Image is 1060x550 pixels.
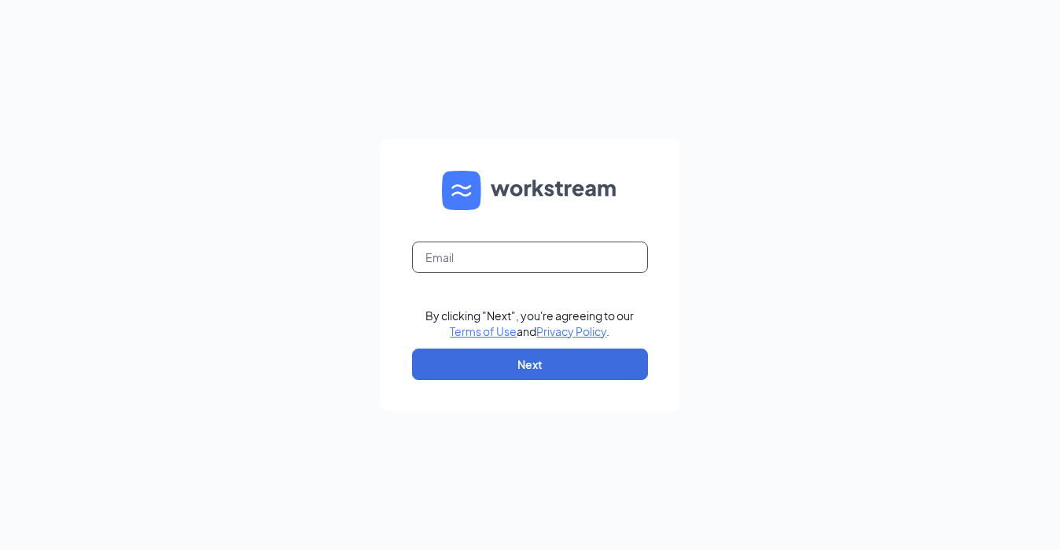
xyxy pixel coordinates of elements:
[442,171,618,210] img: WS logo and Workstream text
[412,349,648,380] button: Next
[426,308,635,339] div: By clicking "Next", you're agreeing to our and .
[451,324,517,338] a: Terms of Use
[412,242,648,273] input: Email
[537,324,607,338] a: Privacy Policy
